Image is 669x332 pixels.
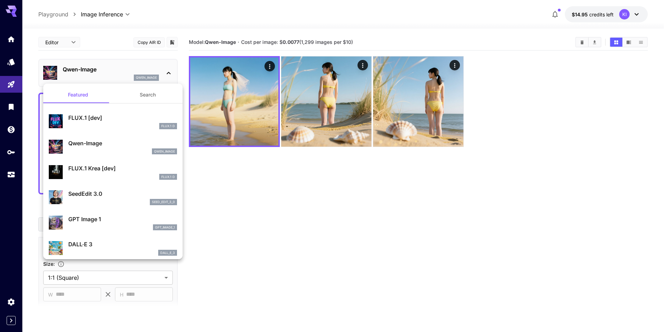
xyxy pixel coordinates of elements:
[68,215,177,223] p: GPT Image 1
[161,175,175,179] p: FLUX.1 D
[68,164,177,172] p: FLUX.1 Krea [dev]
[68,139,177,147] p: Qwen-Image
[68,114,177,122] p: FLUX.1 [dev]
[155,225,175,230] p: gpt_image_1
[160,250,175,255] p: dall_e_3
[161,124,175,129] p: FLUX.1 D
[154,149,175,154] p: qwen_image
[49,136,177,157] div: Qwen-Imageqwen_image
[49,111,177,132] div: FLUX.1 [dev]FLUX.1 D
[49,212,177,233] div: GPT Image 1gpt_image_1
[152,200,175,204] p: seed_edit_3_0
[68,240,177,248] p: DALL·E 3
[68,190,177,198] p: SeedEdit 3.0
[49,237,177,258] div: DALL·E 3dall_e_3
[43,86,113,103] button: Featured
[49,187,177,208] div: SeedEdit 3.0seed_edit_3_0
[113,86,183,103] button: Search
[49,161,177,183] div: FLUX.1 Krea [dev]FLUX.1 D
